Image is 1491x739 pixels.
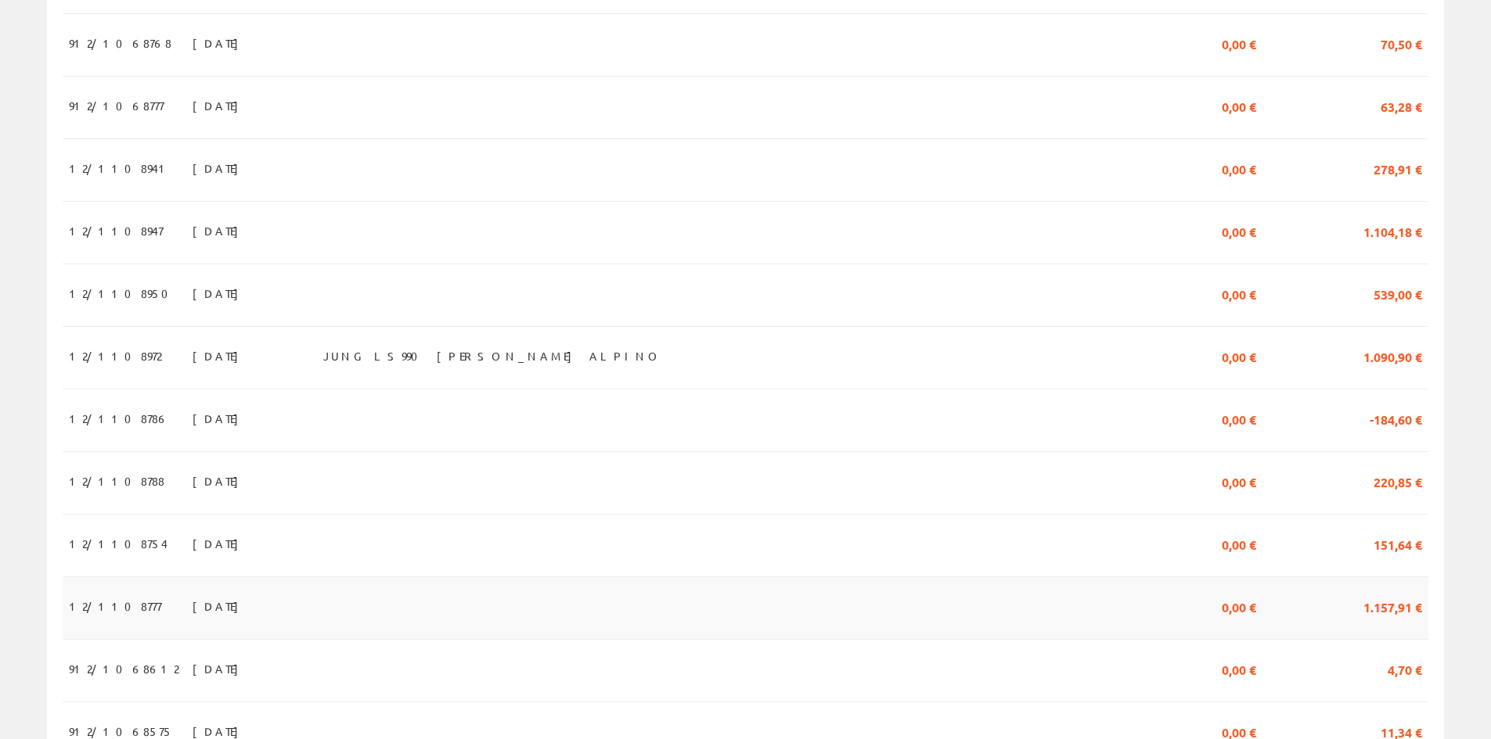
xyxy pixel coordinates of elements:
span: [DATE] [193,468,247,494]
span: 1.090,90 € [1363,343,1422,369]
span: 1.104,18 € [1363,217,1422,244]
span: 12/1108950 [69,280,178,307]
span: 12/1108786 [69,405,169,432]
span: 70,50 € [1381,30,1422,56]
span: 12/1108788 [69,468,164,494]
span: 0,00 € [1222,30,1256,56]
span: 12/1108972 [69,343,161,369]
span: 0,00 € [1222,343,1256,369]
span: [DATE] [193,655,247,682]
span: [DATE] [193,217,247,244]
span: 12/1108947 [69,217,163,244]
span: 912/1068612 [69,655,178,682]
span: [DATE] [193,530,247,557]
span: 0,00 € [1222,655,1256,682]
span: 220,85 € [1374,468,1422,494]
span: [DATE] [193,593,247,619]
span: [DATE] [193,280,247,307]
span: 912/1068768 [69,30,171,56]
span: 0,00 € [1222,593,1256,619]
span: 0,00 € [1222,530,1256,557]
span: -184,60 € [1370,405,1422,432]
span: 278,91 € [1374,155,1422,181]
span: 0,00 € [1222,217,1256,244]
span: [DATE] [193,343,247,369]
span: [DATE] [193,30,247,56]
span: JUNG LS990 [PERSON_NAME] ALPINO [323,343,662,369]
span: [DATE] [193,405,247,432]
span: 912/1068777 [69,92,164,119]
span: 12/1108754 [69,530,167,557]
span: 1.157,91 € [1363,593,1422,619]
span: 0,00 € [1222,92,1256,119]
span: 151,64 € [1374,530,1422,557]
span: 63,28 € [1381,92,1422,119]
span: 4,70 € [1388,655,1422,682]
span: 539,00 € [1374,280,1422,307]
span: [DATE] [193,155,247,181]
span: [DATE] [193,92,247,119]
span: 0,00 € [1222,155,1256,181]
span: 0,00 € [1222,405,1256,432]
span: 0,00 € [1222,468,1256,494]
span: 12/1108777 [69,593,161,619]
span: 0,00 € [1222,280,1256,307]
span: 12/1108941 [69,155,171,181]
